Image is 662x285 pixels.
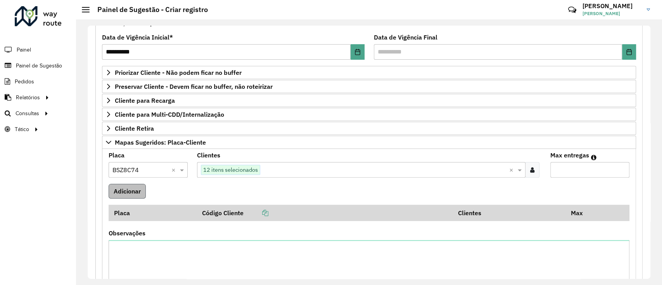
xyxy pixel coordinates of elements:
[102,136,636,149] a: Mapas Sugeridos: Placa-Cliente
[565,205,596,221] th: Max
[102,80,636,93] a: Preservar Cliente - Devem ficar no buffer, não roteirizar
[102,94,636,107] a: Cliente para Recarga
[15,78,34,86] span: Pedidos
[115,83,273,90] span: Preservar Cliente - Devem ficar no buffer, não roteirizar
[244,209,268,217] a: Copiar
[115,111,224,117] span: Cliente para Multi-CDD/Internalização
[197,205,453,221] th: Código Cliente
[171,165,178,174] span: Clear all
[622,44,636,60] button: Choose Date
[115,69,242,76] span: Priorizar Cliente - Não podem ficar no buffer
[351,44,365,60] button: Choose Date
[102,33,173,42] label: Data de Vigência Inicial
[102,66,636,79] a: Priorizar Cliente - Não podem ficar no buffer
[453,205,565,221] th: Clientes
[582,10,641,17] span: [PERSON_NAME]
[109,150,124,160] label: Placa
[564,2,581,18] a: Contato Rápido
[16,109,39,117] span: Consultas
[109,184,146,199] button: Adicionar
[109,205,197,221] th: Placa
[115,97,175,104] span: Cliente para Recarga
[102,108,636,121] a: Cliente para Multi-CDD/Internalização
[16,62,62,70] span: Painel de Sugestão
[115,125,154,131] span: Cliente Retira
[374,33,437,42] label: Data de Vigência Final
[591,154,596,161] em: Máximo de clientes que serão colocados na mesma rota com os clientes informados
[90,5,208,14] h2: Painel de Sugestão - Criar registro
[102,122,636,135] a: Cliente Retira
[197,150,220,160] label: Clientes
[16,93,40,102] span: Relatórios
[115,139,206,145] span: Mapas Sugeridos: Placa-Cliente
[109,228,145,238] label: Observações
[17,46,31,54] span: Painel
[509,165,516,174] span: Clear all
[582,2,641,10] h3: [PERSON_NAME]
[550,150,589,160] label: Max entregas
[201,165,260,174] span: 12 itens selecionados
[15,125,29,133] span: Tático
